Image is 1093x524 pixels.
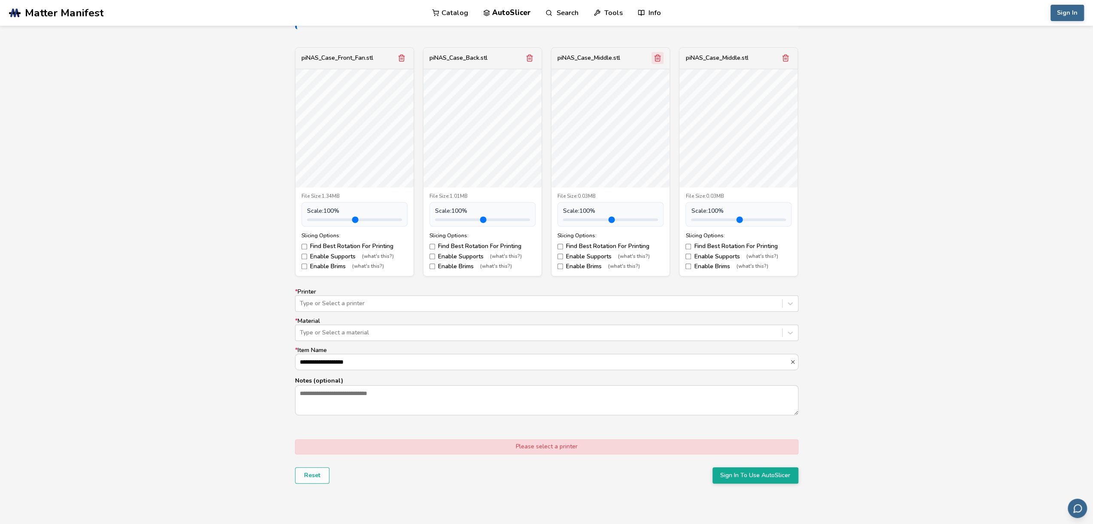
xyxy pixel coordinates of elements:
div: Slicing Options: [685,233,792,239]
button: Reset [295,467,329,484]
button: *Item Name [790,359,798,365]
textarea: Notes (optional) [295,386,798,415]
label: Enable Supports [301,253,408,260]
div: Slicing Options: [301,233,408,239]
input: Enable Supports(what's this?) [429,254,435,259]
label: Enable Supports [557,253,664,260]
input: *Item Name [295,354,790,370]
div: File Size: 0.03MB [685,193,792,199]
div: File Size: 0.03MB [557,193,664,199]
input: *MaterialType or Select a material [300,329,301,336]
label: Find Best Rotation For Printing [301,243,408,250]
button: Remove model [396,52,408,64]
div: piNAS_Case_Middle.stl [557,55,620,61]
button: Sign In [1050,5,1084,21]
input: Enable Brims(what's this?) [557,264,563,269]
span: (what's this?) [490,254,522,260]
button: Send feedback via email [1068,499,1087,518]
button: Remove model [652,52,664,64]
div: File Size: 1.01MB [429,193,536,199]
div: Slicing Options: [557,233,664,239]
label: Enable Brims [685,263,792,270]
span: Scale: 100 % [307,208,339,215]
input: *PrinterType or Select a printer [300,300,301,307]
span: (what's this?) [352,264,384,270]
button: Remove model [779,52,792,64]
div: Please select a printer [295,439,798,454]
span: (what's this?) [608,264,640,270]
div: piNAS_Case_Front_Fan.stl [301,55,373,61]
input: Enable Brims(what's this?) [429,264,435,269]
span: Scale: 100 % [563,208,595,215]
div: Slicing Options: [429,233,536,239]
input: Find Best Rotation For Printing [301,244,307,249]
div: piNAS_Case_Middle.stl [685,55,748,61]
input: Find Best Rotation For Printing [685,244,691,249]
label: Item Name [295,347,798,370]
span: (what's this?) [362,254,394,260]
label: Find Best Rotation For Printing [429,243,536,250]
label: Find Best Rotation For Printing [685,243,792,250]
input: Enable Supports(what's this?) [557,254,563,259]
p: Notes (optional) [295,376,798,385]
span: (what's this?) [736,264,768,270]
span: Scale: 100 % [691,208,723,215]
span: (what's this?) [618,254,650,260]
label: Enable Brims [301,263,408,270]
div: File Size: 1.34MB [301,193,408,199]
label: Enable Supports [429,253,536,260]
span: Matter Manifest [25,7,104,19]
div: piNAS_Case_Back.stl [429,55,487,61]
span: Scale: 100 % [435,208,467,215]
label: Enable Brims [557,263,664,270]
button: Sign In To Use AutoSlicer [712,467,798,484]
input: Enable Supports(what's this?) [301,254,307,259]
input: Enable Supports(what's this?) [685,254,691,259]
label: Enable Brims [429,263,536,270]
button: Remove model [524,52,536,64]
label: Enable Supports [685,253,792,260]
input: Enable Brims(what's this?) [301,264,307,269]
input: Enable Brims(what's this?) [685,264,691,269]
span: (what's this?) [746,254,778,260]
label: Printer [295,288,798,312]
input: Find Best Rotation For Printing [557,244,563,249]
label: Material [295,318,798,341]
input: Find Best Rotation For Printing [429,244,435,249]
span: (what's this?) [480,264,512,270]
label: Find Best Rotation For Printing [557,243,664,250]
